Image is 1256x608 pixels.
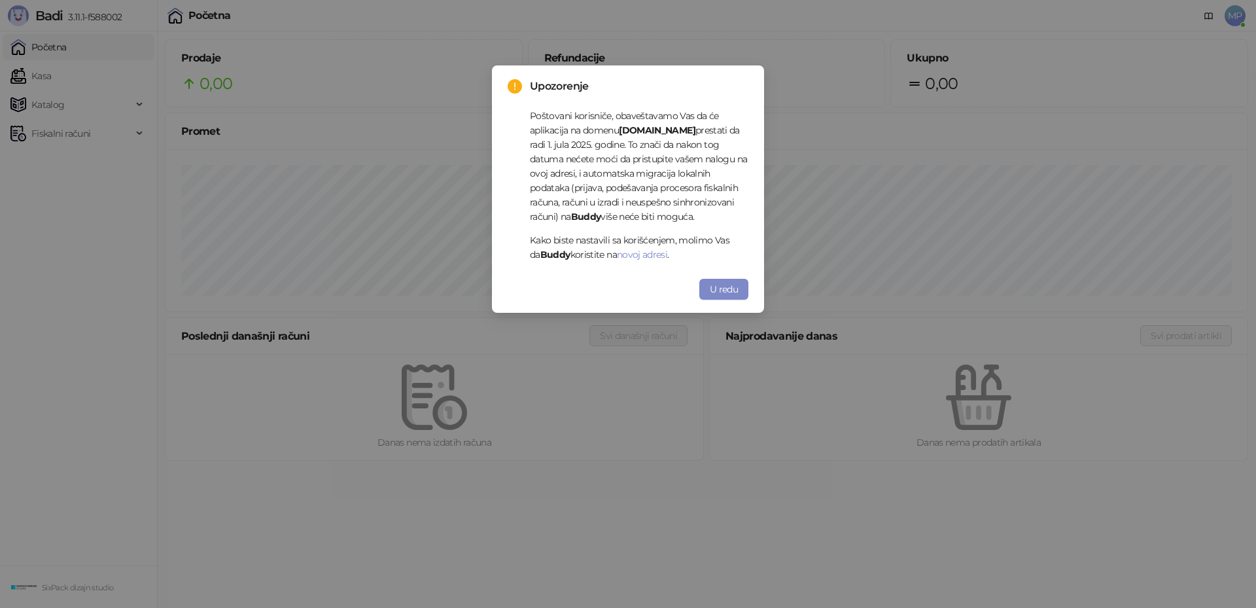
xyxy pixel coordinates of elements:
[571,211,601,223] strong: Buddy
[508,79,522,94] span: exclamation-circle
[619,124,695,136] strong: [DOMAIN_NAME]
[530,79,748,94] span: Upozorenje
[710,283,738,295] span: U redu
[530,109,748,224] p: Poštovani korisniče, obaveštavamo Vas da će aplikacija na domenu prestati da radi 1. jula 2025. g...
[540,249,570,260] strong: Buddy
[699,279,748,300] button: U redu
[530,233,748,262] p: Kako biste nastavili sa korišćenjem, molimo Vas da koristite na .
[617,249,667,260] a: novoj adresi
